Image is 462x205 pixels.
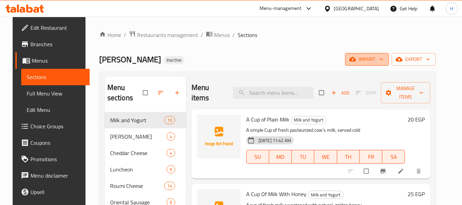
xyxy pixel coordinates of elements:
span: [DATE] 11:42 AM [256,137,294,144]
a: Edit Restaurant [15,20,90,36]
button: FR [360,150,382,164]
div: Edam Cheese [110,132,167,141]
span: Menu disclaimer [30,171,84,180]
button: MO [269,150,292,164]
p: A simple Cup of fresh pasteurized cow's milk, served cold [246,126,405,134]
span: MO [272,152,289,162]
span: 14 [164,183,175,189]
span: TH [340,152,357,162]
span: Manage items [386,84,425,101]
button: Add section [170,85,186,100]
span: Add [331,89,349,97]
div: Milk and Yogurt10 [105,112,186,128]
a: Choice Groups [15,118,90,134]
span: Milk and Yogurt [308,191,343,199]
span: Menus [214,31,230,39]
div: Inactive [164,56,184,64]
li: / [124,31,126,39]
span: Milk and Yogurt [291,116,326,124]
span: Promotions [30,155,84,163]
span: Milk and Yogurt [110,116,164,124]
span: Edit Restaurant [30,24,84,32]
nav: breadcrumb [99,30,436,39]
button: SU [246,150,269,164]
h2: Menu sections [107,82,143,103]
div: items [167,165,175,174]
div: items [167,149,175,157]
a: Edit menu item [397,168,406,175]
span: 4 [167,150,175,156]
a: Promotions [15,151,90,167]
span: export [397,55,430,64]
span: TU [294,152,312,162]
div: Milk and Yogurt [308,191,344,199]
span: Sort sections [153,85,170,100]
a: Edit Menu [21,102,90,118]
div: Roumi Cheese14 [105,178,186,194]
a: Home [99,31,121,39]
span: SU [249,152,266,162]
span: Luncheon [110,165,167,174]
button: Branch-specific-item [375,164,392,179]
h6: 25 EGP [408,189,425,199]
a: Coupons [15,134,90,151]
h6: 20 EGP [408,115,425,124]
button: delete [411,164,427,179]
div: Luncheon9 [105,161,186,178]
span: Menus [32,56,84,65]
button: TU [292,150,314,164]
span: Branches [30,40,84,48]
button: Manage items [381,82,430,103]
span: H [450,5,453,12]
span: Add item [329,88,351,98]
div: items [164,116,175,124]
a: Restaurants management [129,30,198,39]
span: A Cup Of Milk With Honey [246,189,306,199]
span: Full Menu View [27,89,84,98]
button: Add [329,88,351,98]
div: [PERSON_NAME]4 [105,128,186,145]
span: Restaurants management [137,31,198,39]
span: import [351,55,383,64]
span: WE [317,152,334,162]
div: items [167,132,175,141]
button: import [345,53,389,66]
span: Roumi Cheese [110,182,164,190]
span: [PERSON_NAME] [110,132,167,141]
a: Menus [15,52,90,69]
button: WE [314,150,337,164]
h2: Menu items [192,82,225,103]
div: Cheddar Cheese [110,149,167,157]
span: Select to update [360,165,374,178]
div: Cheddar Cheese4 [105,145,186,161]
span: Select section first [351,88,381,98]
a: Branches [15,36,90,52]
a: Menu disclaimer [15,167,90,184]
span: A Cup of Plain Milk [246,114,289,125]
span: 9 [167,166,175,173]
div: [GEOGRAPHIC_DATA] [334,5,379,12]
li: / [201,31,203,39]
button: SA [382,150,405,164]
a: Upsell [15,184,90,200]
span: 4 [167,133,175,140]
span: Coupons [30,139,84,147]
span: Sections [27,73,84,81]
button: TH [337,150,360,164]
span: Select section [315,86,329,99]
span: Sections [238,31,257,39]
div: items [164,182,175,190]
div: Menu-management [260,4,302,13]
input: search [233,87,314,99]
span: 10 [164,117,175,124]
span: FR [362,152,380,162]
span: Select all sections [139,86,153,99]
a: Sections [21,69,90,85]
img: A Cup of Plain Milk [197,115,241,158]
span: Inactive [164,57,184,63]
li: / [233,31,235,39]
